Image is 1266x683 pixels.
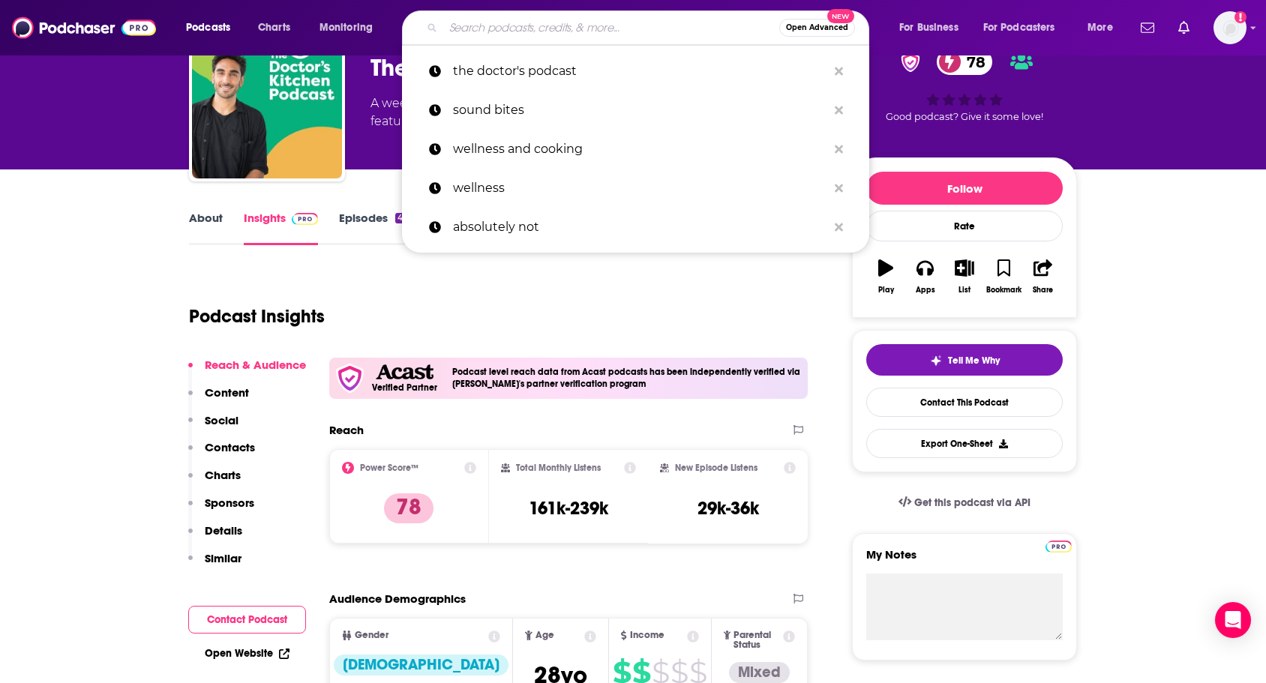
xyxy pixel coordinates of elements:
img: The Doctor's Kitchen Podcast [192,28,342,178]
img: Podchaser - Follow, Share and Rate Podcasts [12,13,156,42]
a: Open Website [205,647,289,660]
p: wellness and cooking [453,130,827,169]
h2: Total Monthly Listens [516,463,601,473]
span: Gender [355,631,388,640]
a: wellness and cooking [402,130,869,169]
a: sound bites [402,91,869,130]
a: Show notifications dropdown [1172,15,1195,40]
button: Bookmark [984,250,1023,304]
span: Monitoring [319,17,373,38]
button: Content [188,385,249,413]
svg: Add a profile image [1234,11,1246,23]
div: Search podcasts, credits, & more... [416,10,883,45]
p: Sponsors [205,496,254,510]
button: Follow [866,172,1063,205]
a: Episodes406 [339,211,415,245]
button: Details [188,523,242,551]
span: For Business [899,17,958,38]
a: Show notifications dropdown [1135,15,1160,40]
img: Podchaser Pro [1045,541,1072,553]
button: Sponsors [188,496,254,523]
p: Similar [205,551,241,565]
label: My Notes [866,547,1063,574]
span: Good podcast? Give it some love! [886,111,1043,122]
a: absolutely not [402,208,869,247]
h2: Power Score™ [360,463,418,473]
h3: 161k-239k [529,497,608,520]
div: Apps [916,286,935,295]
h2: Audience Demographics [329,592,466,606]
span: Get this podcast via API [914,496,1030,509]
div: Rate [866,211,1063,241]
h5: Verified Partner [372,383,437,392]
p: Charts [205,468,241,482]
p: Content [205,385,249,400]
span: featuring [370,112,640,130]
button: Similar [188,551,241,579]
p: the doctor's podcast [453,52,827,91]
button: open menu [973,16,1077,40]
button: Social [188,413,238,441]
input: Search podcasts, credits, & more... [443,16,779,40]
img: Podchaser Pro [292,213,318,225]
img: User Profile [1213,11,1246,44]
span: Income [630,631,664,640]
div: Play [878,286,894,295]
img: verified Badge [896,52,925,72]
button: Charts [188,468,241,496]
button: Reach & Audience [188,358,306,385]
span: 78 [952,49,993,75]
button: Share [1024,250,1063,304]
button: open menu [175,16,250,40]
div: [DEMOGRAPHIC_DATA] [334,655,508,676]
p: 78 [384,493,433,523]
h2: New Episode Listens [675,463,757,473]
button: Open AdvancedNew [779,19,855,37]
span: For Podcasters [983,17,1055,38]
span: New [827,9,854,23]
a: InsightsPodchaser Pro [244,211,318,245]
div: List [958,286,970,295]
h1: Podcast Insights [189,305,325,328]
button: tell me why sparkleTell Me Why [866,344,1063,376]
button: Show profile menu [1213,11,1246,44]
a: 78 [937,49,993,75]
button: Contacts [188,440,255,468]
span: Charts [258,17,290,38]
h3: 29k-36k [697,497,759,520]
button: List [945,250,984,304]
a: Charts [248,16,299,40]
a: wellness [402,169,869,208]
div: A weekly podcast [370,94,640,130]
button: Export One-Sheet [866,429,1063,458]
div: Mixed [729,662,790,683]
span: Podcasts [186,17,230,38]
div: verified Badge78Good podcast? Give it some love! [852,39,1077,132]
p: Social [205,413,238,427]
button: Play [866,250,905,304]
button: Contact Podcast [188,606,306,634]
span: More [1087,17,1113,38]
a: Get this podcast via API [886,484,1042,521]
span: Logged in as audreytaylor13 [1213,11,1246,44]
p: absolutely not [453,208,827,247]
button: open menu [889,16,977,40]
p: Details [205,523,242,538]
span: Open Advanced [786,24,848,31]
button: open menu [309,16,392,40]
p: Contacts [205,440,255,454]
h4: Podcast level reach data from Acast podcasts has been independently verified via [PERSON_NAME]'s ... [452,367,802,389]
img: Acast [376,364,433,380]
p: wellness [453,169,827,208]
h2: Reach [329,423,364,437]
a: the doctor's podcast [402,52,869,91]
a: Contact This Podcast [866,388,1063,417]
button: open menu [1077,16,1132,40]
a: Pro website [1045,538,1072,553]
img: tell me why sparkle [930,355,942,367]
div: 406 [395,213,415,223]
div: Bookmark [986,286,1021,295]
p: Reach & Audience [205,358,306,372]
